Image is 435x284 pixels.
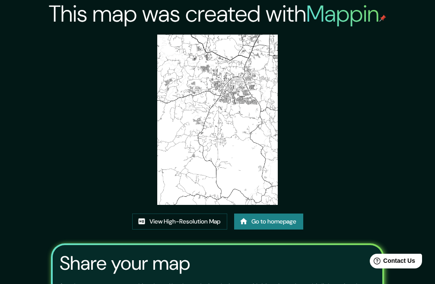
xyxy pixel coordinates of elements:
a: View High-Resolution Map [132,214,227,230]
img: mappin-pin [379,15,386,22]
h3: Share your map [60,252,190,274]
img: created-map [157,35,278,205]
iframe: Help widget launcher [358,250,425,274]
a: Go to homepage [234,214,303,230]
